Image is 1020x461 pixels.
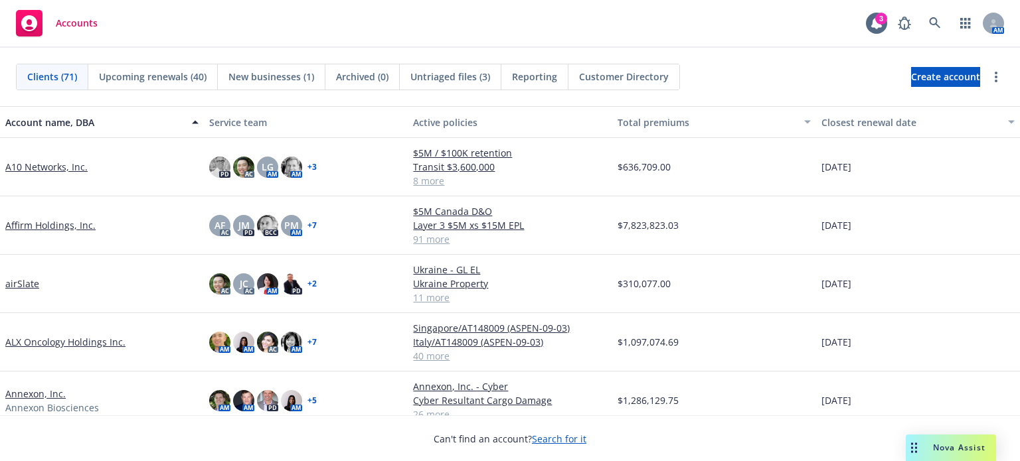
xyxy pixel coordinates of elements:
a: Transit $3,600,000 [413,160,606,174]
span: $1,286,129.75 [618,393,679,407]
span: JM [238,218,250,232]
span: [DATE] [821,277,851,291]
span: Upcoming renewals (40) [99,70,207,84]
div: 3 [875,13,887,25]
a: Search for it [532,432,586,445]
span: New businesses (1) [228,70,314,84]
img: photo [233,332,254,353]
a: Layer 3 $5M xs $15M EPL [413,218,606,232]
button: Total premiums [612,106,816,138]
span: Can't find an account? [434,432,586,446]
span: $636,709.00 [618,160,671,174]
span: Reporting [512,70,557,84]
img: photo [209,157,230,178]
a: + 3 [307,163,317,171]
a: Ukraine Property [413,277,606,291]
span: [DATE] [821,218,851,232]
button: Service team [204,106,408,138]
img: photo [281,157,302,178]
span: Annexon Biosciences [5,401,99,415]
img: photo [281,332,302,353]
button: Closest renewal date [816,106,1020,138]
img: photo [209,390,230,411]
div: Drag to move [906,434,922,461]
span: Customer Directory [579,70,669,84]
img: photo [257,215,278,236]
div: Service team [209,115,402,129]
span: [DATE] [821,160,851,174]
span: [DATE] [821,335,851,349]
a: Italy/AT148009 (ASPEN-09-03) [413,335,606,349]
span: Nova Assist [933,442,985,453]
a: 40 more [413,349,606,363]
button: Nova Assist [906,434,996,461]
a: + 7 [307,338,317,346]
a: Search [922,10,948,36]
span: $310,077.00 [618,277,671,291]
a: airSlate [5,277,39,291]
img: photo [257,273,278,295]
a: 8 more [413,174,606,188]
span: Accounts [56,18,98,29]
span: AF [214,218,225,232]
a: Cyber Resultant Cargo Damage [413,393,606,407]
span: Create account [911,64,980,90]
div: Total premiums [618,115,796,129]
a: $5M / $100K retention [413,146,606,160]
span: $1,097,074.69 [618,335,679,349]
span: Archived (0) [336,70,388,84]
a: ALX Oncology Holdings Inc. [5,335,126,349]
a: + 7 [307,222,317,230]
span: [DATE] [821,393,851,407]
img: photo [257,390,278,411]
a: Annexon, Inc. - Cyber [413,379,606,393]
img: photo [281,273,302,295]
a: + 5 [307,397,317,405]
a: Annexon, Inc. [5,387,66,401]
a: $5M Canada D&O [413,204,606,218]
span: LG [262,160,274,174]
a: Create account [911,67,980,87]
img: photo [209,332,230,353]
span: Clients (71) [27,70,77,84]
a: Switch app [952,10,979,36]
img: photo [209,273,230,295]
a: Ukraine - GL EL [413,263,606,277]
div: Account name, DBA [5,115,184,129]
a: + 2 [307,280,317,288]
a: more [988,69,1004,85]
a: 91 more [413,232,606,246]
img: photo [233,157,254,178]
a: 26 more [413,407,606,421]
img: photo [281,390,302,411]
a: Singapore/AT148009 (ASPEN-09-03) [413,321,606,335]
div: Active policies [413,115,606,129]
a: Affirm Holdings, Inc. [5,218,96,232]
button: Active policies [408,106,612,138]
div: Closest renewal date [821,115,1000,129]
a: A10 Networks, Inc. [5,160,88,174]
span: PM [284,218,299,232]
a: Report a Bug [891,10,918,36]
img: photo [233,390,254,411]
span: JC [240,277,248,291]
img: photo [257,332,278,353]
span: $7,823,823.03 [618,218,679,232]
a: 11 more [413,291,606,304]
span: Untriaged files (3) [410,70,490,84]
a: Accounts [11,5,103,42]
